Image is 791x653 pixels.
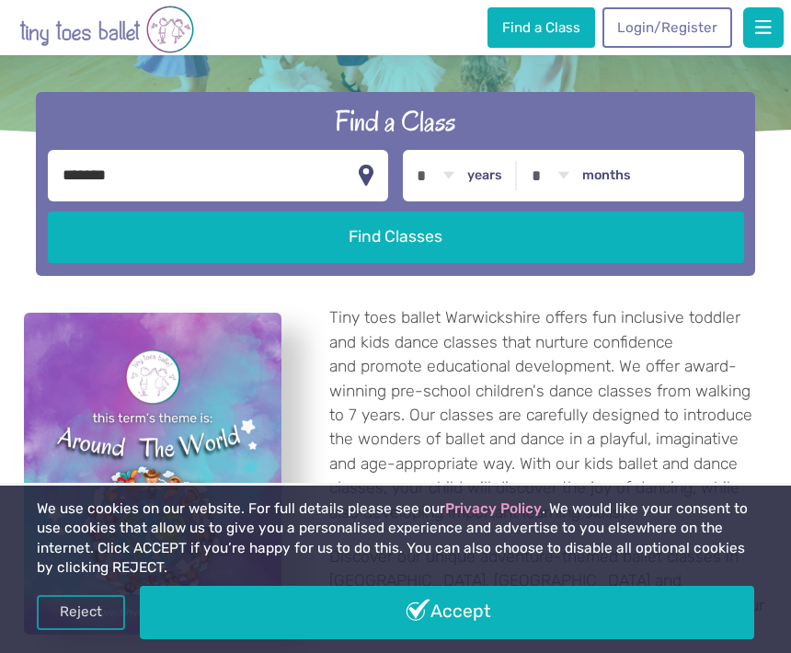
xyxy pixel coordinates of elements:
a: View full-size image [24,313,281,635]
a: Reject [37,595,125,630]
a: Privacy Policy [445,500,542,517]
label: years [467,167,502,184]
a: Find a Class [487,7,594,48]
a: Accept [140,586,754,639]
img: tiny toes ballet [19,4,194,55]
label: months [582,167,631,184]
button: Find Classes [48,212,744,263]
p: We use cookies on our website. For full details please see our . We would like your consent to us... [37,499,754,579]
a: Login/Register [602,7,731,48]
p: Tiny toes ballet Warwickshire offers fun inclusive toddler and kids dance classes that nurture co... [329,305,767,524]
h2: Find a Class [48,103,744,140]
